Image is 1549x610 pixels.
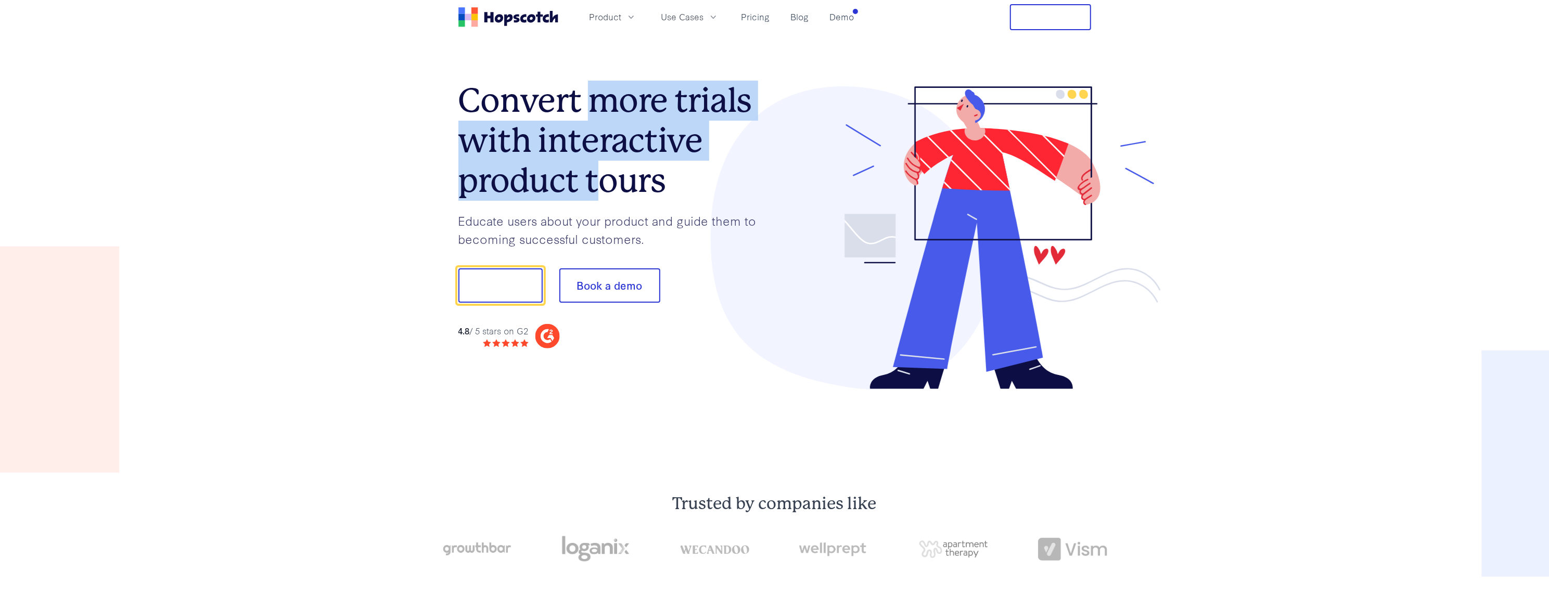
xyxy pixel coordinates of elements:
[458,325,529,338] div: / 5 stars on G2
[392,494,1158,514] h2: Trusted by companies like
[655,8,725,25] button: Use Cases
[458,212,775,248] p: Educate users about your product and guide them to becoming successful customers.
[590,10,622,23] span: Product
[799,539,868,559] img: wellprept logo
[737,8,774,25] a: Pricing
[680,544,749,554] img: wecandoo-logo
[1010,4,1091,30] button: Free Trial
[458,268,543,303] button: Show me!
[787,8,813,25] a: Blog
[442,542,511,555] img: growthbar-logo
[559,268,660,303] button: Book a demo
[583,8,643,25] button: Product
[458,81,775,200] h1: Convert more trials with interactive product tours
[458,7,558,27] a: Home
[561,531,630,567] img: loganix-logo
[919,540,988,558] img: png-apartment-therapy-house-studio-apartment-home
[826,8,859,25] a: Demo
[1038,538,1107,561] img: vism logo
[661,10,704,23] span: Use Cases
[458,325,470,336] strong: 4.8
